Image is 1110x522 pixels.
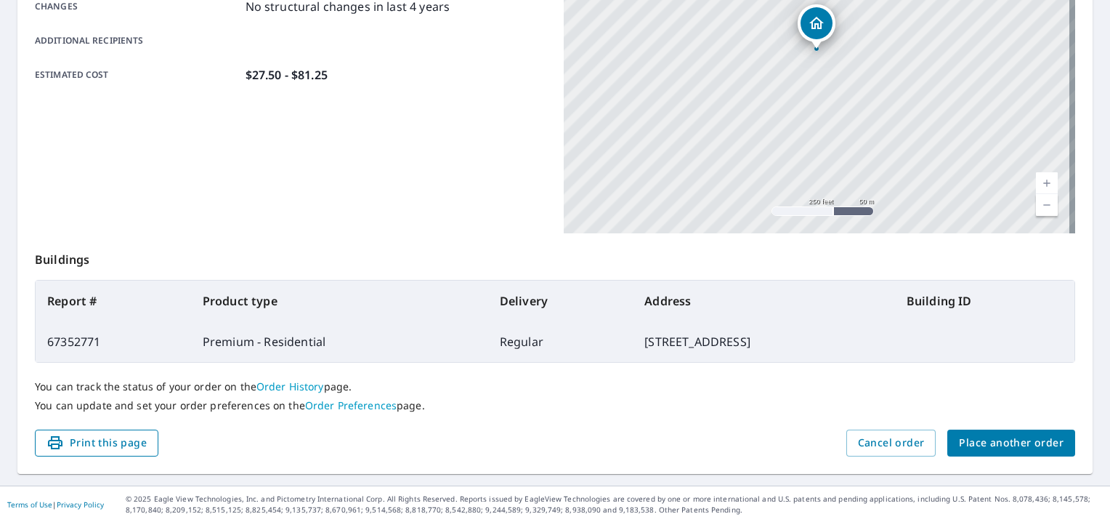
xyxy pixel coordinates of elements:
p: Buildings [35,233,1075,280]
span: Cancel order [858,434,925,452]
a: Current Level 17, Zoom Out [1036,194,1058,216]
p: | [7,500,104,509]
a: Privacy Policy [57,499,104,510]
button: Place another order [947,430,1075,457]
button: Print this page [35,430,158,457]
p: $27.50 - $81.25 [246,66,328,84]
a: Terms of Use [7,499,52,510]
th: Address [633,281,895,321]
p: Estimated cost [35,66,240,84]
p: © 2025 Eagle View Technologies, Inc. and Pictometry International Corp. All Rights Reserved. Repo... [126,494,1103,515]
td: 67352771 [36,321,191,362]
p: Additional recipients [35,34,240,47]
p: You can track the status of your order on the page. [35,380,1075,393]
a: Order History [256,380,324,393]
th: Report # [36,281,191,321]
td: Regular [488,321,633,362]
span: Place another order [959,434,1064,452]
td: Premium - Residential [191,321,488,362]
th: Building ID [895,281,1074,321]
th: Product type [191,281,488,321]
th: Delivery [488,281,633,321]
span: Print this page [46,434,147,452]
a: Current Level 17, Zoom In [1036,172,1058,194]
td: [STREET_ADDRESS] [633,321,895,362]
p: You can update and set your order preferences on the page. [35,399,1075,412]
a: Order Preferences [305,398,397,412]
div: Dropped pin, building 1, Residential property, 4315 Blacklick Eastern Rd NW Baltimore, OH 43105 [798,4,835,49]
button: Cancel order [846,430,936,457]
